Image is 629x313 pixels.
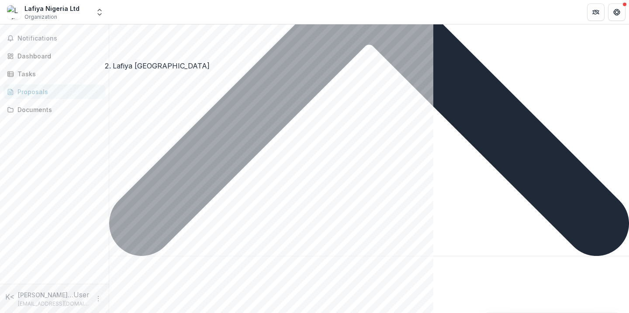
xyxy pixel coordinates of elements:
[93,3,106,21] button: Open entity switcher
[17,105,98,114] div: Documents
[3,102,105,117] a: Documents
[93,293,104,304] button: More
[18,300,90,308] p: [EMAIL_ADDRESS][DOMAIN_NAME]
[24,4,79,13] div: Lafiya Nigeria Ltd
[17,87,98,96] div: Proposals
[18,290,73,299] p: [PERSON_NAME] <[PERSON_NAME][EMAIL_ADDRESS][DOMAIN_NAME]>
[17,51,98,61] div: Dashboard
[7,5,21,19] img: Lafiya Nigeria Ltd
[73,289,90,300] p: User
[3,31,105,45] button: Notifications
[3,67,105,81] a: Tasks
[608,3,626,21] button: Get Help
[17,35,102,42] span: Notifications
[3,85,105,99] a: Proposals
[24,13,57,21] span: Organization
[587,3,605,21] button: Partners
[17,69,98,78] div: Tasks
[113,61,210,71] div: Lafiya [GEOGRAPHIC_DATA]
[5,292,14,302] div: Klau Chmielowska <klau.chmielowska@lafiyanigeria.org>
[3,49,105,63] a: Dashboard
